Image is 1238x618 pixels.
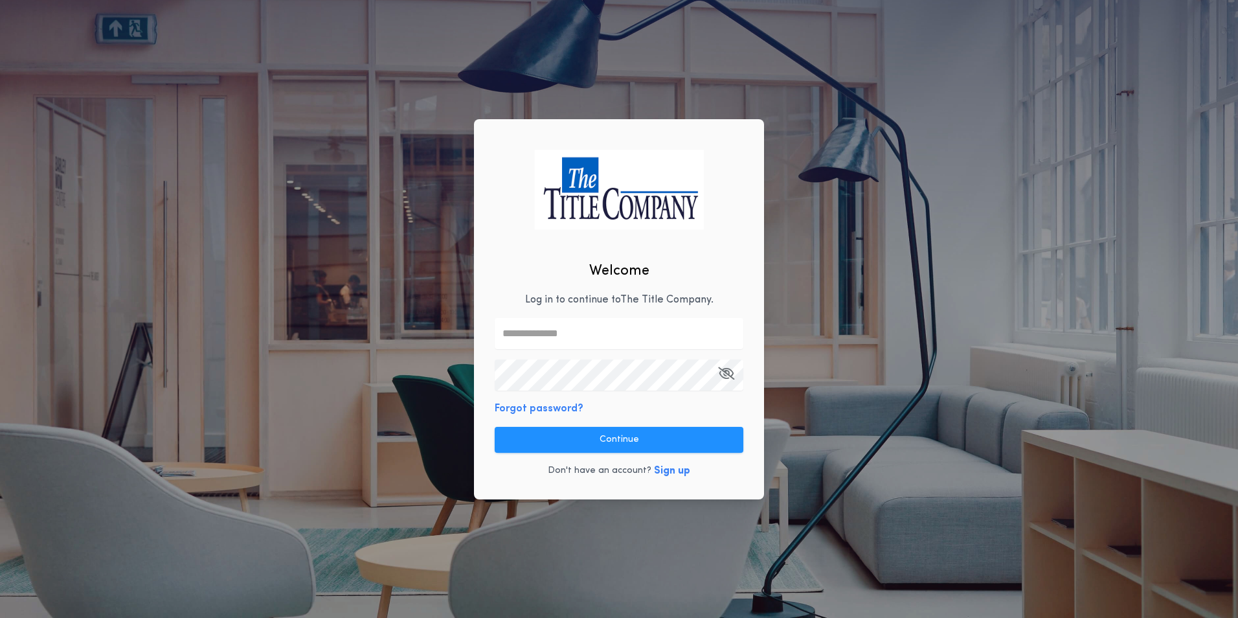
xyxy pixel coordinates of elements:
[495,401,583,417] button: Forgot password?
[548,464,651,477] p: Don't have an account?
[534,150,704,229] img: logo
[495,427,743,453] button: Continue
[654,463,690,479] button: Sign up
[589,260,649,282] h2: Welcome
[525,292,714,308] p: Log in to continue to The Title Company .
